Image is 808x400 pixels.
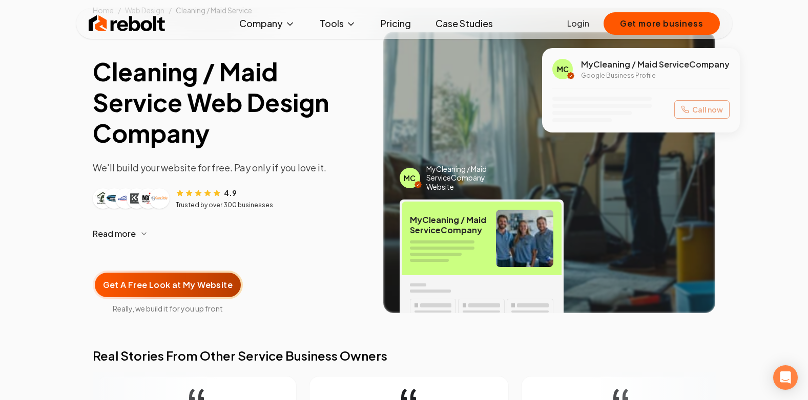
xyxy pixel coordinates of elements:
[106,190,122,207] img: Customer logo 2
[93,303,243,314] span: Really, we build it for you up front
[557,64,569,74] span: MC
[93,187,367,209] article: Customer reviews
[93,188,170,209] div: Customer logos
[89,13,165,34] img: Rebolt Logo
[404,173,416,183] span: MC
[93,6,114,15] a: Home
[567,17,589,30] a: Login
[129,190,145,207] img: Customer logo 4
[151,190,168,207] img: Customer logo 6
[231,13,303,34] button: Company
[176,201,273,209] p: Trusted by over 300 businesses
[773,365,798,390] div: Open Intercom Messenger
[103,279,233,291] span: Get A Free Look at My Website
[93,56,367,148] h1: Cleaning / Maid Service Web Design Company
[93,161,367,175] p: We'll build your website for free. Pay only if you love it.
[95,190,111,207] img: Customer logo 1
[169,5,172,15] li: /
[93,254,243,314] a: Get A Free Look at My WebsiteReally, we build it for you up front
[224,188,237,198] span: 4.9
[176,6,252,15] span: Cleaning / Maid Service
[176,187,237,198] div: Rating: 4.9 out of 5 stars
[427,13,501,34] a: Case Studies
[76,5,732,15] nav: Breadcrumb
[426,165,509,192] span: My Cleaning / Maid Service Company Website
[93,347,716,364] h2: Real Stories From Other Service Business Owners
[312,13,364,34] button: Tools
[581,72,730,80] p: Google Business Profile
[117,190,134,207] img: Customer logo 3
[140,190,156,207] img: Customer logo 5
[383,32,716,313] img: Image of completed Cleaning / Maid Service job
[410,215,488,235] span: My Cleaning / Maid Service Company
[604,12,720,35] button: Get more business
[93,228,136,240] span: Read more
[93,271,243,299] button: Get A Free Look at My Website
[93,221,367,246] button: Read more
[581,58,730,71] span: My Cleaning / Maid Service Company
[118,5,121,15] li: /
[496,210,553,267] img: Cleaning / Maid Service team
[372,13,419,34] a: Pricing
[125,6,164,15] span: Web Design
